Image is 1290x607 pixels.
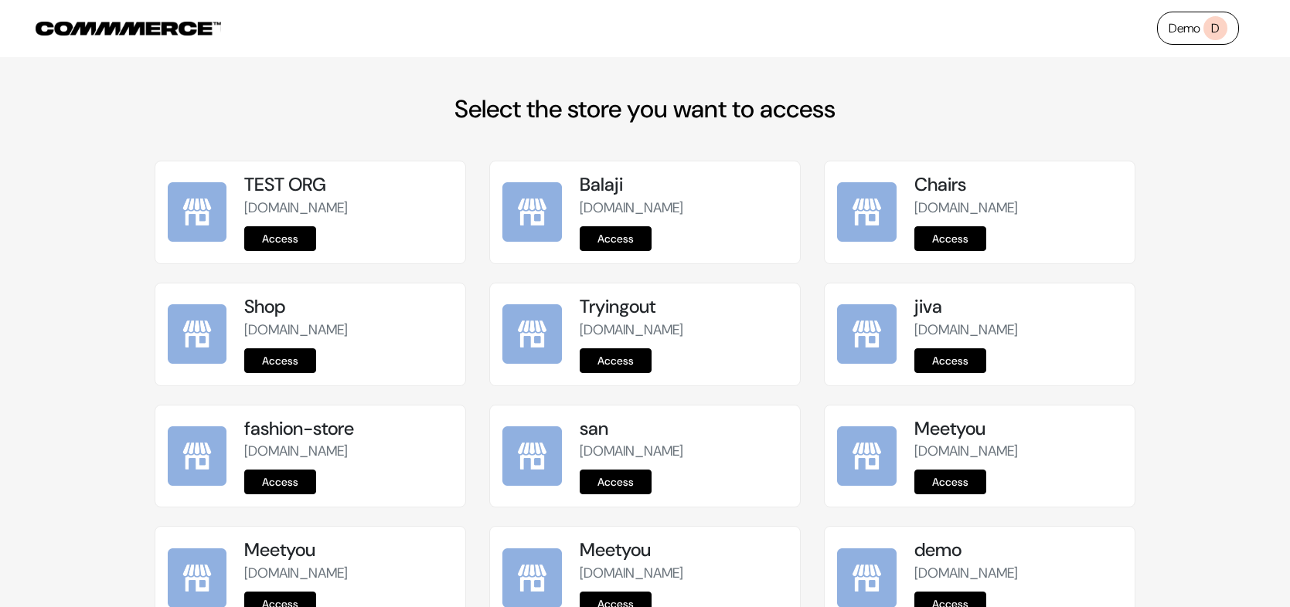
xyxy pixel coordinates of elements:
[580,563,788,584] p: [DOMAIN_NAME]
[580,226,652,251] a: Access
[502,304,562,364] img: Tryingout
[914,539,1122,561] h5: demo
[244,226,316,251] a: Access
[580,296,788,318] h5: Tryingout
[580,348,652,373] a: Access
[580,174,788,196] h5: Balaji
[580,441,788,462] p: [DOMAIN_NAME]
[914,348,986,373] a: Access
[244,174,452,196] h5: TEST ORG
[914,226,986,251] a: Access
[244,470,316,494] a: Access
[580,470,652,494] a: Access
[914,418,1122,440] h5: Meetyou
[244,198,452,219] p: [DOMAIN_NAME]
[155,94,1136,124] h2: Select the store you want to access
[244,296,452,318] h5: Shop
[580,320,788,341] p: [DOMAIN_NAME]
[1157,12,1239,45] a: DemoD
[580,198,788,219] p: [DOMAIN_NAME]
[837,182,897,242] img: Chairs
[244,441,452,462] p: [DOMAIN_NAME]
[36,22,221,36] img: COMMMERCE
[244,348,316,373] a: Access
[914,441,1122,462] p: [DOMAIN_NAME]
[837,426,897,486] img: Meetyou
[1203,16,1227,40] span: D
[580,539,788,561] h5: Meetyou
[244,563,452,584] p: [DOMAIN_NAME]
[914,470,986,494] a: Access
[168,426,227,486] img: fashion-store
[914,198,1122,219] p: [DOMAIN_NAME]
[914,296,1122,318] h5: jiva
[580,418,788,440] h5: san
[244,539,452,561] h5: Meetyou
[837,304,897,364] img: jiva
[502,182,562,242] img: Balaji
[244,320,452,341] p: [DOMAIN_NAME]
[914,563,1122,584] p: [DOMAIN_NAME]
[914,174,1122,196] h5: Chairs
[914,320,1122,341] p: [DOMAIN_NAME]
[502,426,562,486] img: san
[168,182,227,242] img: TEST ORG
[168,304,227,364] img: Shop
[244,418,452,440] h5: fashion-store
